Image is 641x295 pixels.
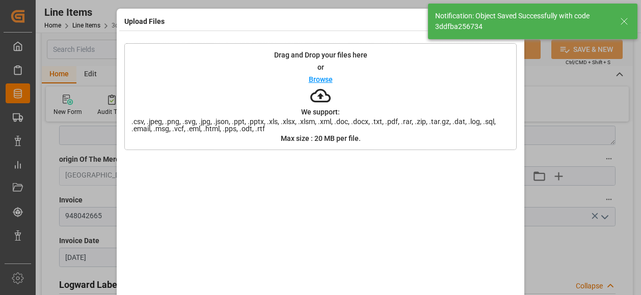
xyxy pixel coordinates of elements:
span: .csv, .jpeg, .png, .svg, .jpg, .json, .ppt, .pptx, .xls, .xlsx, .xlsm, .xml, .doc, .docx, .txt, .... [125,118,516,132]
p: Drag and Drop your files here [274,51,367,58]
h4: Upload Files [124,16,165,27]
div: Drag and Drop your files hereorBrowseWe support:.csv, .jpeg, .png, .svg, .jpg, .json, .ppt, .pptx... [124,43,517,150]
p: We support: [301,108,340,115]
div: Notification: Object Saved Successfully with code 3ddfba256734 [435,11,610,32]
p: Max size : 20 MB per file. [281,135,361,142]
p: Browse [309,76,333,83]
p: or [317,64,324,71]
